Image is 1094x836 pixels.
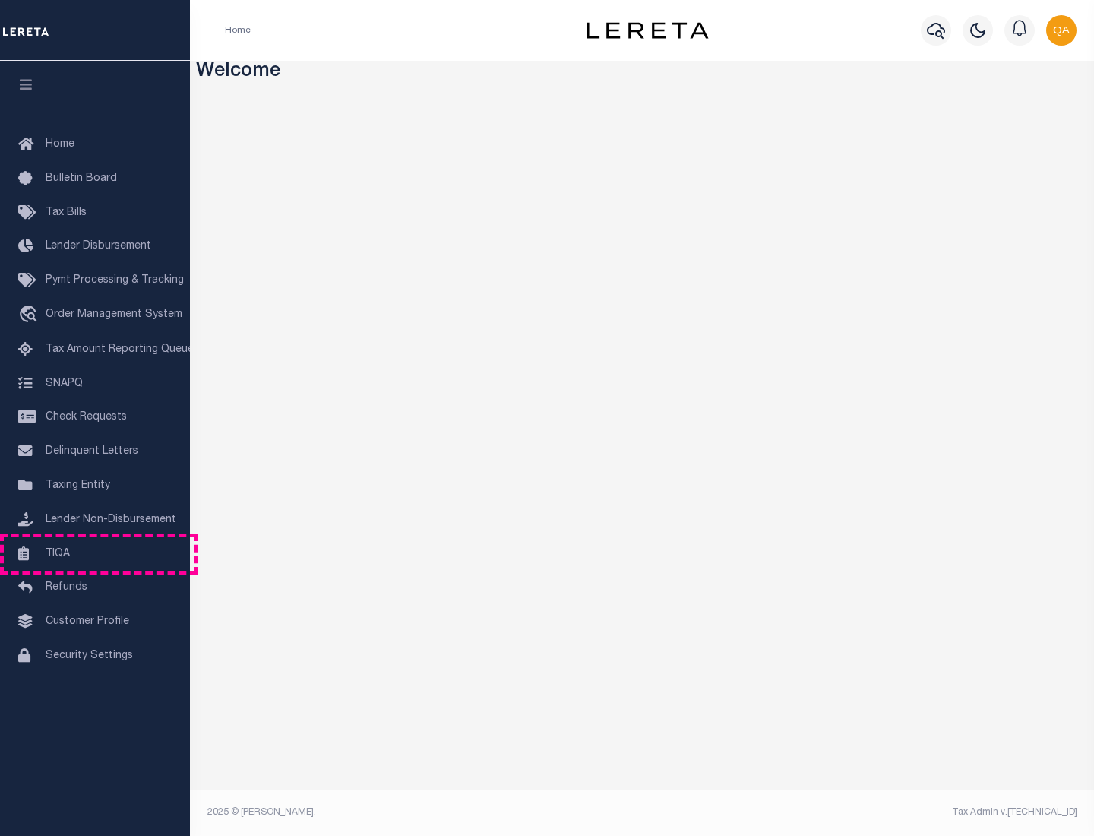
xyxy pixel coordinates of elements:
[46,582,87,593] span: Refunds
[46,275,184,286] span: Pymt Processing & Tracking
[1046,15,1077,46] img: svg+xml;base64,PHN2ZyB4bWxucz0iaHR0cDovL3d3dy53My5vcmcvMjAwMC9zdmciIHBvaW50ZXItZXZlbnRzPSJub25lIi...
[46,515,176,525] span: Lender Non-Disbursement
[46,173,117,184] span: Bulletin Board
[46,344,194,355] span: Tax Amount Reporting Queue
[46,207,87,218] span: Tax Bills
[46,480,110,491] span: Taxing Entity
[46,412,127,423] span: Check Requests
[46,446,138,457] span: Delinquent Letters
[653,806,1077,819] div: Tax Admin v.[TECHNICAL_ID]
[46,616,129,627] span: Customer Profile
[587,22,708,39] img: logo-dark.svg
[46,241,151,252] span: Lender Disbursement
[46,378,83,388] span: SNAPQ
[18,306,43,325] i: travel_explore
[196,61,1089,84] h3: Welcome
[46,309,182,320] span: Order Management System
[196,806,643,819] div: 2025 © [PERSON_NAME].
[46,651,133,661] span: Security Settings
[46,139,74,150] span: Home
[46,548,70,559] span: TIQA
[225,24,251,37] li: Home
